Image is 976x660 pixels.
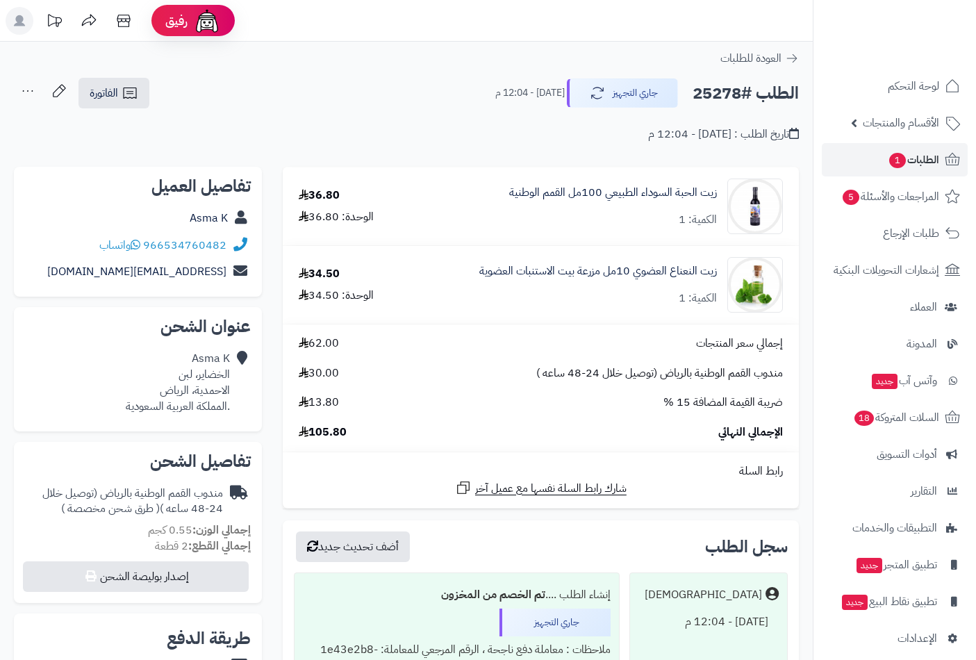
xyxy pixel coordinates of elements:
div: الوحدة: 34.50 [299,288,374,304]
a: طلبات الإرجاع [822,217,968,250]
span: المراجعات والأسئلة [841,187,939,206]
a: التطبيقات والخدمات [822,511,968,545]
span: أدوات التسويق [877,445,937,464]
h2: الطلب #25278 [693,79,799,108]
a: Asma K [190,210,228,226]
a: العملاء [822,290,968,324]
div: 36.80 [299,188,340,204]
span: تطبيق المتجر [855,555,937,575]
div: جاري التجهيز [499,609,611,636]
a: الإعدادات [822,622,968,655]
a: [EMAIL_ADDRESS][DOMAIN_NAME] [47,263,226,280]
span: 5 [843,190,859,205]
span: 18 [854,411,874,426]
span: 105.80 [299,424,347,440]
h2: طريقة الدفع [167,630,251,647]
span: جديد [842,595,868,610]
img: 1736641808-6281000897140-90x90.jpg [728,179,782,234]
span: 30.00 [299,365,339,381]
img: ai-face.png [193,7,221,35]
a: الفاتورة [78,78,149,108]
span: جديد [872,374,898,389]
div: 34.50 [299,266,340,282]
div: الوحدة: 36.80 [299,209,374,225]
span: رفيق [165,13,188,29]
a: تحديثات المنصة [37,7,72,38]
div: الكمية: 1 [679,212,717,228]
div: [DEMOGRAPHIC_DATA] [645,587,762,603]
span: ( طرق شحن مخصصة ) [61,500,160,517]
span: الطلبات [888,150,939,170]
span: إشعارات التحويلات البنكية [834,261,939,280]
span: السلات المتروكة [853,408,939,427]
span: المدونة [907,334,937,354]
div: Asma K الخضاير، لبن الاحمدية، الرياض .المملكة العربية السعودية [126,351,230,414]
span: لوحة التحكم [888,76,939,96]
a: تطبيق المتجرجديد [822,548,968,581]
button: أضف تحديث جديد [296,531,410,562]
div: إنشاء الطلب .... [303,581,611,609]
span: العملاء [910,297,937,317]
span: الإعدادات [898,629,937,648]
a: زيت النعناع العضوي 10مل مزرعة بيت الاستنبات العضوية [479,263,717,279]
a: وآتس آبجديد [822,364,968,397]
span: جديد [857,558,882,573]
a: المدونة [822,327,968,361]
span: الإجمالي النهائي [718,424,783,440]
span: ضريبة القيمة المضافة 15 % [663,395,783,411]
a: 966534760482 [143,237,226,254]
a: تطبيق نقاط البيعجديد [822,585,968,618]
button: جاري التجهيز [567,79,678,108]
span: شارك رابط السلة نفسها مع عميل آخر [475,481,627,497]
small: 0.55 كجم [148,522,251,538]
span: طلبات الإرجاع [883,224,939,243]
span: التطبيقات والخدمات [852,518,937,538]
div: مندوب القمم الوطنية بالرياض (توصيل خلال 24-48 ساعه ) [25,486,223,518]
a: زيت الحبة السوداء الطبيعي 100مل القمم الوطنية [509,185,717,201]
div: رابط السلة [288,463,793,479]
h2: عنوان الشحن [25,318,251,335]
span: العودة للطلبات [720,50,781,67]
div: الكمية: 1 [679,290,717,306]
small: [DATE] - 12:04 م [495,86,565,100]
span: 1 [889,153,906,168]
a: لوحة التحكم [822,69,968,103]
div: [DATE] - 12:04 م [638,609,779,636]
h2: تفاصيل الشحن [25,453,251,470]
h2: تفاصيل العميل [25,178,251,195]
span: 62.00 [299,336,339,352]
div: تاريخ الطلب : [DATE] - 12:04 م [648,126,799,142]
span: تطبيق نقاط البيع [841,592,937,611]
small: 2 قطعة [155,538,251,554]
a: المراجعات والأسئلة5 [822,180,968,213]
a: إشعارات التحويلات البنكية [822,254,968,287]
a: الطلبات1 [822,143,968,176]
strong: إجمالي القطع: [188,538,251,554]
span: التقارير [911,481,937,501]
span: مندوب القمم الوطنية بالرياض (توصيل خلال 24-48 ساعه ) [536,365,783,381]
a: واتساب [99,237,140,254]
img: 1758552407-mint%20oil78879080-90x90.jpg [728,257,782,313]
span: إجمالي سعر المنتجات [696,336,783,352]
a: أدوات التسويق [822,438,968,471]
b: تم الخصم من المخزون [441,586,545,603]
a: شارك رابط السلة نفسها مع عميل آخر [455,479,627,497]
button: إصدار بوليصة الشحن [23,561,249,592]
strong: إجمالي الوزن: [192,522,251,538]
h3: سجل الطلب [705,538,788,555]
a: العودة للطلبات [720,50,799,67]
span: وآتس آب [870,371,937,390]
a: السلات المتروكة18 [822,401,968,434]
a: التقارير [822,475,968,508]
span: الأقسام والمنتجات [863,113,939,133]
span: 13.80 [299,395,339,411]
span: الفاتورة [90,85,118,101]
